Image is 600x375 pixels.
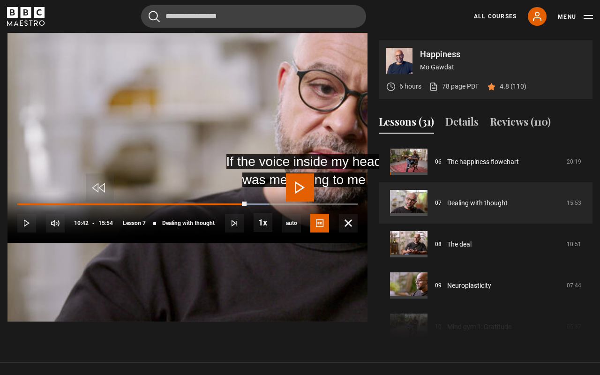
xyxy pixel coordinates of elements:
p: 4.8 (110) [500,82,526,91]
button: Details [445,114,479,134]
a: Dealing with thought [447,198,508,208]
span: Lesson 7 [123,220,146,226]
button: Toggle navigation [558,12,593,22]
span: 10:42 [74,215,89,232]
p: Mo Gawdat [420,62,585,72]
p: 6 hours [399,82,421,91]
div: Current quality: 720p [282,214,301,232]
a: The happiness flowchart [447,157,519,167]
span: - [92,220,95,226]
button: Captions [310,214,329,232]
button: Play [17,214,36,232]
a: All Courses [474,12,517,21]
a: Neuroplasticity [447,281,491,291]
a: 78 page PDF [429,82,479,91]
button: Fullscreen [339,214,358,232]
span: 15:54 [98,215,113,232]
div: Progress Bar [17,203,358,205]
button: Lessons (31) [379,114,434,134]
span: Dealing with thought [162,220,215,226]
button: Next Lesson [225,214,244,232]
video-js: Video Player [7,40,367,243]
button: Mute [46,214,65,232]
button: Submit the search query [149,11,160,22]
input: Search [141,5,366,28]
p: Happiness [420,50,585,59]
span: auto [282,214,301,232]
button: Playback Rate [254,213,272,232]
button: Reviews (110) [490,114,551,134]
svg: BBC Maestro [7,7,45,26]
a: The deal [447,240,472,249]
